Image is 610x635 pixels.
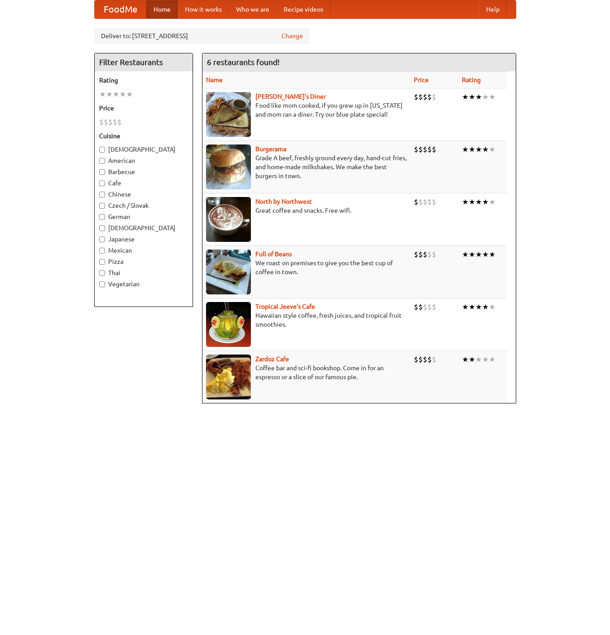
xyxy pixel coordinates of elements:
[462,197,469,207] li: ★
[99,169,105,175] input: Barbecue
[99,270,105,276] input: Thai
[99,145,188,154] label: [DEMOGRAPHIC_DATA]
[475,145,482,154] li: ★
[482,302,489,312] li: ★
[475,302,482,312] li: ★
[432,145,436,154] li: $
[126,89,133,99] li: ★
[427,250,432,259] li: $
[479,0,507,18] a: Help
[423,197,427,207] li: $
[94,28,310,44] div: Deliver to: [STREET_ADDRESS]
[462,250,469,259] li: ★
[469,302,475,312] li: ★
[255,145,286,153] a: Burgerama
[414,302,418,312] li: $
[427,355,432,364] li: $
[99,225,105,231] input: [DEMOGRAPHIC_DATA]
[255,250,292,258] b: Full of Beans
[432,197,436,207] li: $
[462,145,469,154] li: ★
[206,206,407,215] p: Great coffee and snacks. Free wifi.
[255,198,312,205] a: North by Northwest
[95,53,193,71] h4: Filter Restaurants
[99,223,188,232] label: [DEMOGRAPHIC_DATA]
[469,355,475,364] li: ★
[206,311,407,329] p: Hawaiian style coffee, fresh juices, and tropical fruit smoothies.
[432,92,436,102] li: $
[475,250,482,259] li: ★
[489,355,496,364] li: ★
[475,92,482,102] li: ★
[99,179,188,188] label: Cafe
[418,302,423,312] li: $
[99,203,105,209] input: Czech / Slovak
[462,302,469,312] li: ★
[206,250,251,294] img: beans.jpg
[469,145,475,154] li: ★
[206,363,407,381] p: Coffee bar and sci-fi bookshop. Come in for an espresso or a slice of our famous pie.
[423,302,427,312] li: $
[482,250,489,259] li: ★
[432,355,436,364] li: $
[99,158,105,164] input: American
[229,0,276,18] a: Who we are
[146,0,178,18] a: Home
[427,145,432,154] li: $
[99,89,106,99] li: ★
[99,76,188,85] h5: Rating
[418,197,423,207] li: $
[178,0,229,18] a: How it works
[99,192,105,197] input: Chinese
[255,93,326,100] a: [PERSON_NAME]'s Diner
[99,212,188,221] label: German
[462,355,469,364] li: ★
[489,197,496,207] li: ★
[482,197,489,207] li: ★
[99,280,188,289] label: Vegetarian
[104,117,108,127] li: $
[489,302,496,312] li: ★
[432,302,436,312] li: $
[255,355,289,363] a: Zardoz Cafe
[489,145,496,154] li: ★
[99,180,105,186] input: Cafe
[99,235,188,244] label: Japanese
[414,76,429,83] a: Price
[99,259,105,265] input: Pizza
[206,258,407,276] p: We roast on premises to give you the best cup of coffee in town.
[108,117,113,127] li: $
[206,153,407,180] p: Grade A beef, freshly ground every day, hand-cut fries, and home-made milkshakes. We make the bes...
[99,257,188,266] label: Pizza
[206,197,251,242] img: north.jpg
[427,92,432,102] li: $
[469,250,475,259] li: ★
[423,145,427,154] li: $
[414,92,418,102] li: $
[99,248,105,254] input: Mexican
[99,214,105,220] input: German
[469,92,475,102] li: ★
[255,303,315,310] b: Tropical Jeeve's Cafe
[95,0,146,18] a: FoodMe
[482,145,489,154] li: ★
[469,197,475,207] li: ★
[276,0,330,18] a: Recipe videos
[99,268,188,277] label: Thai
[475,355,482,364] li: ★
[99,156,188,165] label: American
[489,92,496,102] li: ★
[423,355,427,364] li: $
[281,31,303,40] a: Change
[117,117,122,127] li: $
[99,131,188,140] h5: Cuisine
[113,89,119,99] li: ★
[414,197,418,207] li: $
[99,147,105,153] input: [DEMOGRAPHIC_DATA]
[475,197,482,207] li: ★
[119,89,126,99] li: ★
[99,201,188,210] label: Czech / Slovak
[482,355,489,364] li: ★
[99,167,188,176] label: Barbecue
